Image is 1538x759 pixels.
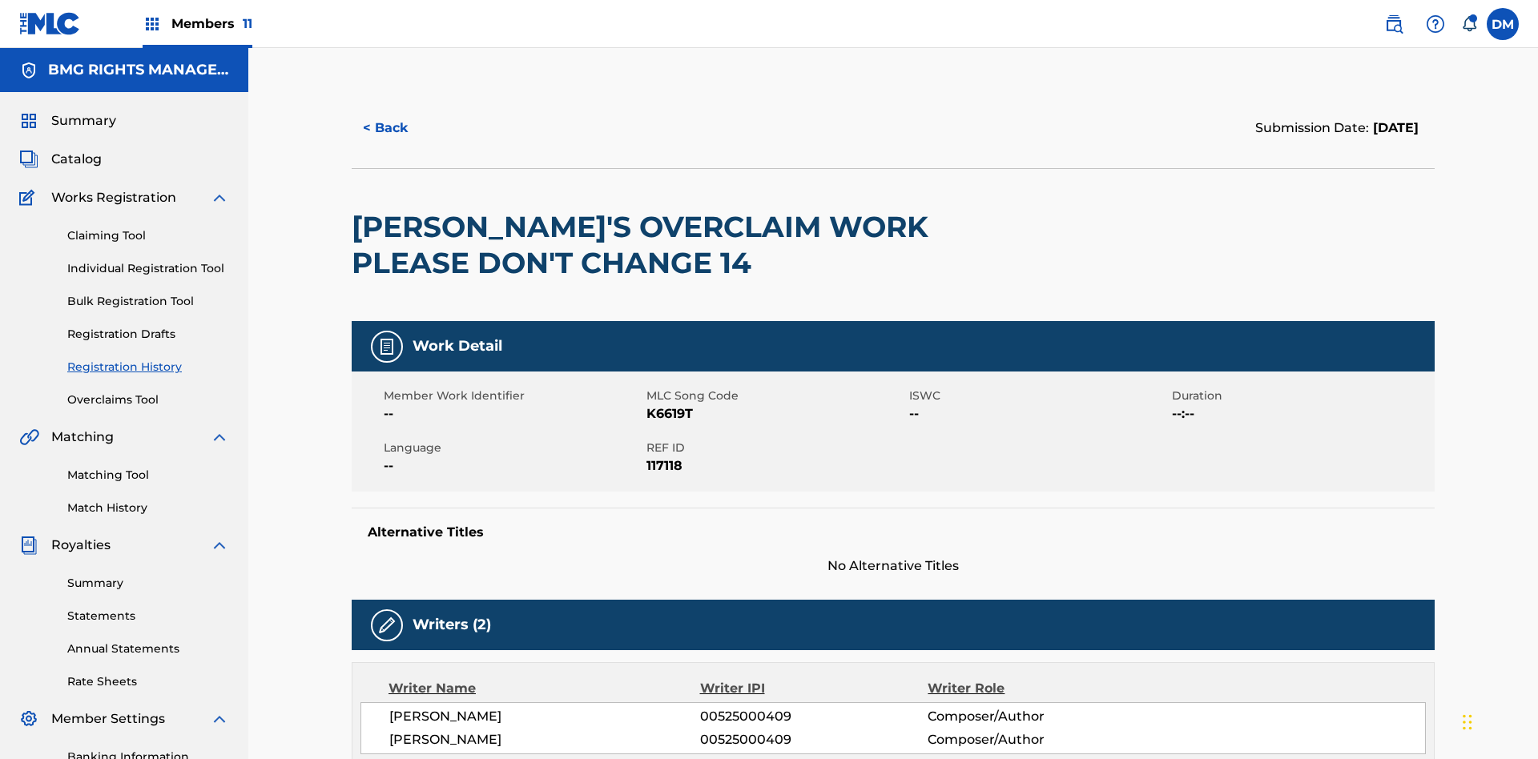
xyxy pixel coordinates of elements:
img: Matching [19,428,39,447]
img: expand [210,188,229,207]
h2: [PERSON_NAME]'S OVERCLAIM WORK PLEASE DON'T CHANGE 14 [352,209,1001,281]
span: [DATE] [1369,120,1419,135]
div: Writer Name [389,679,700,698]
span: Duration [1172,388,1431,404]
span: [PERSON_NAME] [389,707,700,726]
div: Help [1419,8,1451,40]
span: --:-- [1172,404,1431,424]
span: -- [909,404,1168,424]
img: Work Detail [377,337,397,356]
img: expand [210,709,229,729]
a: Public Search [1378,8,1410,40]
a: Statements [67,608,229,624]
span: Language [384,440,642,456]
a: Registration Drafts [67,326,229,343]
span: -- [384,404,642,424]
a: Rate Sheets [67,673,229,690]
a: Annual Statements [67,641,229,657]
img: expand [210,536,229,555]
img: search [1384,14,1403,34]
a: Match History [67,500,229,516]
span: K6619T [646,404,905,424]
span: Member Settings [51,709,165,729]
span: 00525000409 [700,707,928,726]
span: Composer/Author [928,730,1135,749]
img: Royalties [19,536,38,555]
a: Registration History [67,359,229,375]
span: [PERSON_NAME] [389,730,700,749]
div: Writer Role [928,679,1135,698]
img: expand [210,428,229,447]
a: Matching Tool [67,467,229,484]
div: Writer IPI [700,679,928,698]
span: 117118 [646,456,905,476]
span: ISWC [909,388,1168,404]
h5: Writers (2) [413,616,491,634]
img: Works Registration [19,188,40,207]
a: Claiming Tool [67,227,229,244]
h5: BMG RIGHTS MANAGEMENT US, LLC [48,61,229,79]
img: Member Settings [19,709,38,729]
img: help [1426,14,1445,34]
div: User Menu [1487,8,1519,40]
h5: Alternative Titles [368,524,1419,540]
button: < Back [352,108,448,148]
span: -- [384,456,642,476]
a: Bulk Registration Tool [67,293,229,310]
iframe: Chat Widget [1458,682,1538,759]
img: Catalog [19,150,38,169]
a: Individual Registration Tool [67,260,229,277]
span: No Alternative Titles [352,556,1435,576]
img: MLC Logo [19,12,81,35]
a: Summary [67,575,229,592]
span: Works Registration [51,188,176,207]
a: CatalogCatalog [19,150,102,169]
span: Composer/Author [928,707,1135,726]
h5: Work Detail [413,337,502,355]
img: Writers [377,616,397,635]
div: Notifications [1461,16,1477,32]
span: Summary [51,111,116,131]
div: Drag [1463,698,1472,746]
span: Catalog [51,150,102,169]
span: Royalties [51,536,111,555]
span: REF ID [646,440,905,456]
div: Submission Date: [1255,118,1419,138]
img: Accounts [19,61,38,80]
img: Summary [19,111,38,131]
img: Top Rightsholders [143,14,162,34]
a: SummarySummary [19,111,116,131]
span: MLC Song Code [646,388,905,404]
span: Members [171,14,252,33]
span: 11 [243,16,252,31]
span: 00525000409 [700,730,928,749]
span: Matching [51,428,114,447]
span: Member Work Identifier [384,388,642,404]
a: Overclaims Tool [67,392,229,408]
